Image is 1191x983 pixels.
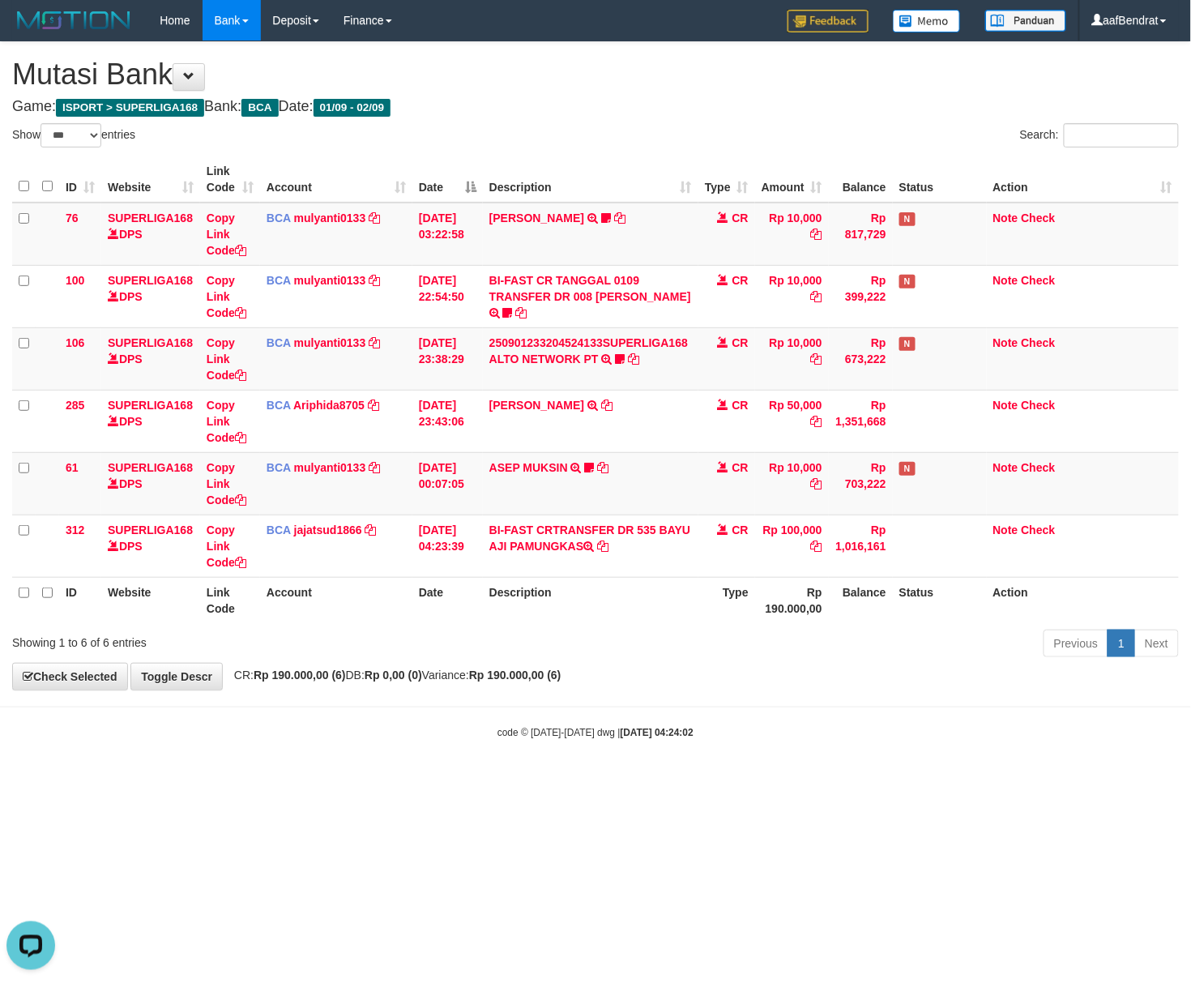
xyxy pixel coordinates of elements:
td: DPS [101,327,200,390]
span: BCA [241,99,278,117]
td: Rp 50,000 [755,390,829,452]
a: SUPERLIGA168 [108,336,193,349]
a: Note [993,524,1018,536]
a: mulyanti0133 [294,212,366,224]
span: BCA [267,524,291,536]
select: Showentries [41,123,101,147]
label: Show entries [12,123,135,147]
strong: [DATE] 04:24:02 [621,727,694,738]
a: mulyanti0133 [294,336,366,349]
th: Status [893,156,987,203]
a: [PERSON_NAME] [489,399,584,412]
a: 250901233204524133SUPERLIGA168 ALTO NETWORK PT [489,336,688,365]
label: Search: [1020,123,1179,147]
a: Copy Ariphida8705 to clipboard [368,399,379,412]
th: Date: activate to sort column descending [412,156,483,203]
th: Status [893,577,987,623]
a: Copy YOGI SAPUTRA to clipboard [601,399,613,412]
th: Type: activate to sort column ascending [698,156,755,203]
td: DPS [101,390,200,452]
th: Link Code: activate to sort column ascending [200,156,260,203]
a: Copy Link Code [207,274,246,319]
input: Search: [1064,123,1179,147]
span: 285 [66,399,84,412]
td: [DATE] 23:43:06 [412,390,483,452]
span: CR [732,524,749,536]
span: CR: DB: Variance: [226,669,561,682]
span: Has Note [899,212,916,226]
a: Copy 250901233204524133SUPERLIGA168 ALTO NETWORK PT to clipboard [628,353,639,365]
strong: Rp 190.000,00 (6) [469,669,561,682]
span: CR [732,336,749,349]
a: Copy Link Code [207,336,246,382]
button: Open LiveChat chat widget [6,6,55,55]
th: Website: activate to sort column ascending [101,156,200,203]
span: BCA [267,399,291,412]
a: Copy mulyanti0133 to clipboard [369,274,380,287]
img: panduan.png [985,10,1066,32]
a: Check [1022,336,1056,349]
strong: Rp 0,00 (0) [365,669,422,682]
span: 106 [66,336,84,349]
a: Previous [1044,630,1108,657]
th: Rp 190.000,00 [755,577,829,623]
td: Rp 817,729 [829,203,893,266]
a: Check [1022,399,1056,412]
a: Check [1022,212,1056,224]
td: [DATE] 22:54:50 [412,265,483,327]
a: SUPERLIGA168 [108,274,193,287]
a: Copy mulyanti0133 to clipboard [369,336,380,349]
td: [DATE] 04:23:39 [412,515,483,577]
span: CR [732,461,749,474]
a: Copy Link Code [207,399,246,444]
strong: Rp 190.000,00 (6) [254,669,346,682]
span: BCA [267,461,291,474]
a: Copy jajatsud1866 to clipboard [365,524,377,536]
th: ID [59,577,101,623]
span: Has Note [899,337,916,351]
a: [PERSON_NAME] [489,212,584,224]
a: Copy Link Code [207,461,246,506]
a: Ariphida8705 [293,399,365,412]
a: SUPERLIGA168 [108,212,193,224]
span: Has Note [899,275,916,288]
a: SUPERLIGA168 [108,461,193,474]
td: DPS [101,265,200,327]
th: Account: activate to sort column ascending [260,156,412,203]
td: Rp 10,000 [755,265,829,327]
a: mulyanti0133 [294,461,366,474]
td: DPS [101,515,200,577]
span: ISPORT > SUPERLIGA168 [56,99,204,117]
a: Copy Rp 100,000 to clipboard [811,540,822,553]
a: Copy Rp 10,000 to clipboard [811,290,822,303]
span: Has Note [899,462,916,476]
td: [DATE] 03:22:58 [412,203,483,266]
td: Rp 703,222 [829,452,893,515]
span: 76 [66,212,79,224]
img: Feedback.jpg [788,10,869,32]
a: Copy BI-FAST CRTRANSFER DR 535 BAYU AJI PAMUNGKAS to clipboard [597,540,608,553]
a: Copy Rp 10,000 to clipboard [811,353,822,365]
span: 100 [66,274,84,287]
img: Button%20Memo.svg [893,10,961,32]
a: mulyanti0133 [294,274,366,287]
a: SUPERLIGA168 [108,524,193,536]
th: Website [101,577,200,623]
a: Copy BI-FAST CR TANGGAL 0109 TRANSFER DR 008 NURWAHIT WIJAYA to clipboard [516,306,527,319]
a: Next [1134,630,1179,657]
th: Link Code [200,577,260,623]
a: Note [993,212,1018,224]
a: Check Selected [12,663,128,690]
a: Note [993,461,1018,474]
a: Copy Rp 10,000 to clipboard [811,477,822,490]
th: Description [483,577,698,623]
th: Date [412,577,483,623]
td: Rp 10,000 [755,452,829,515]
a: Copy mulyanti0133 to clipboard [369,212,380,224]
span: CR [732,399,749,412]
a: Copy ASEP MUKSIN to clipboard [598,461,609,474]
a: Check [1022,274,1056,287]
a: Copy Rp 10,000 to clipboard [811,228,822,241]
th: Account [260,577,412,623]
a: Toggle Descr [130,663,223,690]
